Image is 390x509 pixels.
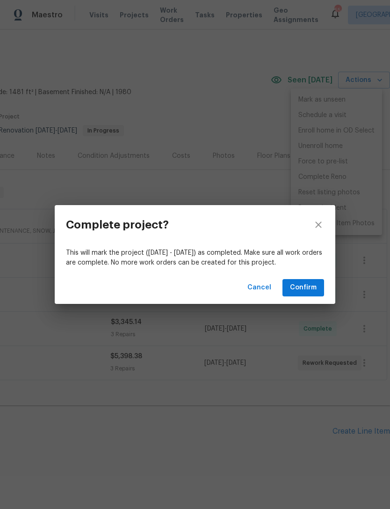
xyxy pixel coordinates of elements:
button: Confirm [282,279,324,296]
p: This will mark the project ([DATE] - [DATE]) as completed. Make sure all work orders are complete... [66,248,324,268]
h3: Complete project? [66,218,169,231]
button: close [302,205,335,244]
span: Confirm [290,282,317,294]
span: Cancel [247,282,271,294]
button: Cancel [244,279,275,296]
